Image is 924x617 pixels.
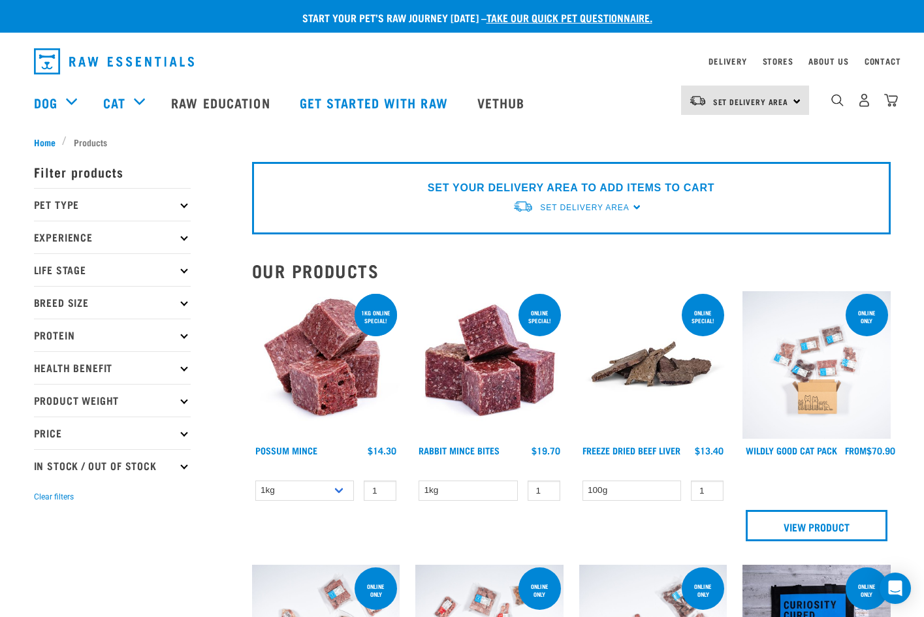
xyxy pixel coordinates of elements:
span: Set Delivery Area [540,203,629,212]
div: Open Intercom Messenger [880,573,911,604]
img: Whole Minced Rabbit Cubes 01 [415,291,564,439]
img: van-moving.png [689,95,707,106]
div: Online Only [518,577,561,604]
a: take our quick pet questionnaire. [486,14,652,20]
div: ONLINE ONLY [846,303,888,330]
img: Cat 0 2sec [742,291,891,439]
div: Online Only [682,577,724,604]
span: Set Delivery Area [713,99,789,104]
p: SET YOUR DELIVERY AREA TO ADD ITEMS TO CART [428,180,714,196]
p: Protein [34,319,191,351]
a: Raw Education [158,76,286,129]
a: Cat [103,93,125,112]
div: ONLINE SPECIAL! [518,303,561,330]
a: Stores [763,59,793,63]
img: home-icon-1@2x.png [831,94,844,106]
p: In Stock / Out Of Stock [34,449,191,482]
a: View Product [746,510,887,541]
div: $70.90 [845,445,895,456]
img: 1102 Possum Mince 01 [252,291,400,439]
div: $14.30 [368,445,396,456]
a: Wildly Good Cat Pack [746,448,837,452]
nav: breadcrumbs [34,135,891,149]
img: user.png [857,93,871,107]
p: Pet Type [34,188,191,221]
span: Home [34,135,56,149]
img: Stack Of Freeze Dried Beef Liver For Pets [579,291,727,439]
input: 1 [364,481,396,501]
img: home-icon@2x.png [884,93,898,107]
a: Get started with Raw [287,76,464,129]
p: Breed Size [34,286,191,319]
div: 1kg online special! [355,303,397,330]
span: FROM [845,448,867,452]
a: Possum Mince [255,448,317,452]
div: online only [846,577,888,604]
div: Online Only [355,577,397,604]
img: van-moving.png [513,200,534,214]
p: Life Stage [34,253,191,286]
a: Vethub [464,76,541,129]
a: Delivery [709,59,746,63]
p: Health Benefit [34,351,191,384]
h2: Our Products [252,261,891,281]
a: Freeze Dried Beef Liver [582,448,680,452]
p: Experience [34,221,191,253]
p: Filter products [34,155,191,188]
button: Clear filters [34,491,74,503]
p: Price [34,417,191,449]
a: Contact [865,59,901,63]
div: ONLINE SPECIAL! [682,303,724,330]
a: Home [34,135,63,149]
a: About Us [808,59,848,63]
input: 1 [691,481,724,501]
div: $13.40 [695,445,724,456]
p: Product Weight [34,384,191,417]
img: Raw Essentials Logo [34,48,194,74]
a: Dog [34,93,57,112]
div: $19.70 [532,445,560,456]
input: 1 [528,481,560,501]
a: Rabbit Mince Bites [419,448,500,452]
nav: dropdown navigation [24,43,901,80]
